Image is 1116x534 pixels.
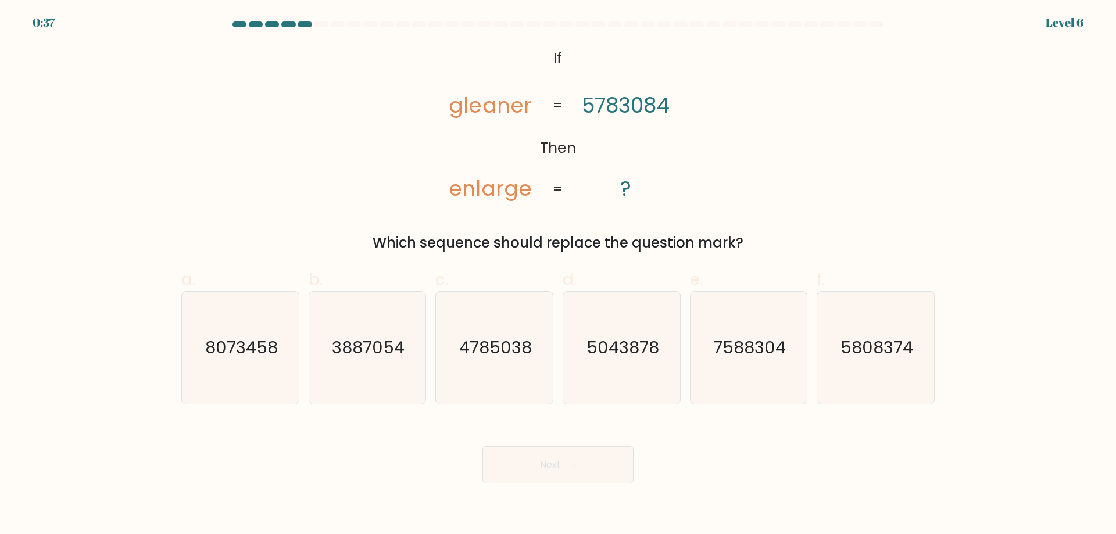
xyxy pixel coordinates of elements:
[553,178,564,199] tspan: =
[817,268,825,291] span: f.
[188,232,928,253] div: Which sequence should replace the question mark?
[713,336,786,359] text: 7588304
[309,268,323,291] span: b.
[582,91,669,120] tspan: 5783084
[449,91,532,120] tspan: gleaner
[690,268,703,291] span: e.
[1046,14,1083,31] div: Level 6
[205,336,278,359] text: 8073458
[554,48,563,69] tspan: If
[482,446,634,483] button: Next
[553,95,564,116] tspan: =
[563,268,577,291] span: d.
[459,336,532,359] text: 4785038
[181,268,195,291] span: a.
[840,336,913,359] text: 5808374
[620,174,631,203] tspan: ?
[33,14,55,31] div: 0:37
[541,138,576,158] tspan: Then
[428,44,688,205] svg: @import url('[URL][DOMAIN_NAME]);
[449,173,532,203] tspan: enlarge
[435,268,448,291] span: c.
[332,336,405,359] text: 3887054
[586,336,659,359] text: 5043878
